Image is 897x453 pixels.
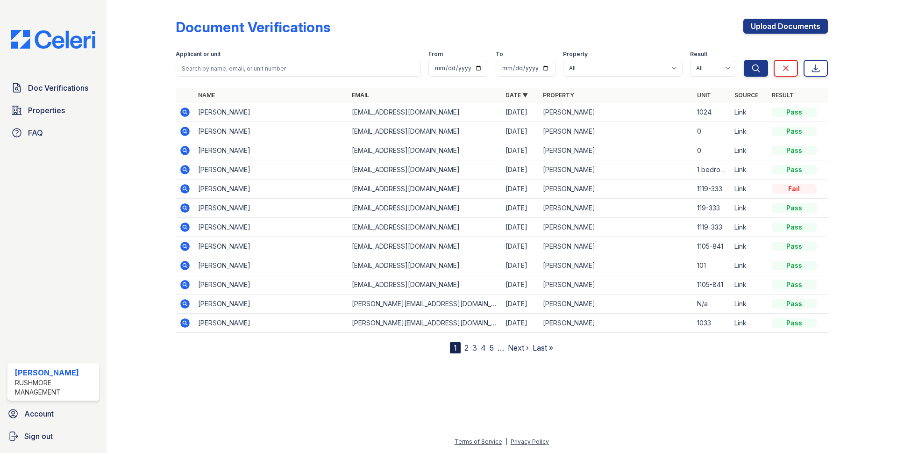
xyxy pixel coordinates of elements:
a: Source [734,92,758,99]
td: [DATE] [502,160,539,180]
td: [EMAIL_ADDRESS][DOMAIN_NAME] [348,160,502,180]
td: [DATE] [502,218,539,237]
td: Link [731,103,768,122]
td: 0 [693,122,731,141]
td: [PERSON_NAME] [194,160,348,180]
td: Link [731,256,768,275]
td: Link [731,237,768,256]
div: Pass [772,165,817,174]
a: Next › [508,343,529,352]
td: [EMAIL_ADDRESS][DOMAIN_NAME] [348,199,502,218]
a: Privacy Policy [511,438,549,445]
div: Document Verifications [176,19,330,36]
label: Applicant or unit [176,50,221,58]
td: 0 [693,141,731,160]
td: [PERSON_NAME] [194,122,348,141]
div: Pass [772,108,817,117]
td: [EMAIL_ADDRESS][DOMAIN_NAME] [348,180,502,199]
td: Link [731,180,768,199]
td: [PERSON_NAME] [194,314,348,333]
a: Date ▼ [505,92,528,99]
td: [PERSON_NAME] [539,256,693,275]
a: Terms of Service [455,438,502,445]
td: 1119-333 [693,218,731,237]
div: | [505,438,507,445]
td: [PERSON_NAME] [539,122,693,141]
div: Pass [772,318,817,328]
label: Result [690,50,707,58]
td: Link [731,122,768,141]
a: 3 [472,343,477,352]
label: To [496,50,503,58]
td: [DATE] [502,103,539,122]
td: Link [731,218,768,237]
td: 101 [693,256,731,275]
img: CE_Logo_Blue-a8612792a0a2168367f1c8372b55b34899dd931a85d93a1a3d3e32e68fde9ad4.png [4,30,103,49]
a: Property [543,92,574,99]
td: [PERSON_NAME] [539,237,693,256]
td: [PERSON_NAME] [539,199,693,218]
a: Email [352,92,369,99]
a: Properties [7,101,99,120]
a: Name [198,92,215,99]
a: Account [4,404,103,423]
td: [EMAIL_ADDRESS][DOMAIN_NAME] [348,122,502,141]
td: [PERSON_NAME] [194,295,348,314]
div: Fail [772,184,817,194]
td: Link [731,275,768,295]
td: 1024 [693,103,731,122]
td: [DATE] [502,256,539,275]
td: Link [731,295,768,314]
div: Pass [772,127,817,136]
a: 4 [481,343,486,352]
div: Pass [772,223,817,232]
td: [PERSON_NAME] [539,295,693,314]
label: From [428,50,443,58]
td: 1105-841 [693,237,731,256]
td: [PERSON_NAME] [539,103,693,122]
td: [PERSON_NAME] [194,180,348,199]
td: 1105-841 [693,275,731,295]
label: Property [563,50,588,58]
td: [PERSON_NAME] [539,275,693,295]
a: 5 [490,343,494,352]
span: Sign out [24,431,53,442]
div: 1 [450,342,461,353]
td: [DATE] [502,295,539,314]
td: [PERSON_NAME] [539,180,693,199]
span: FAQ [28,127,43,138]
a: Upload Documents [743,19,828,34]
td: [DATE] [502,275,539,295]
td: [EMAIL_ADDRESS][DOMAIN_NAME] [348,141,502,160]
div: Pass [772,261,817,270]
td: [EMAIL_ADDRESS][DOMAIN_NAME] [348,275,502,295]
td: [DATE] [502,199,539,218]
td: [EMAIL_ADDRESS][DOMAIN_NAME] [348,103,502,122]
div: Pass [772,146,817,155]
td: Link [731,314,768,333]
td: [PERSON_NAME] [539,314,693,333]
td: [DATE] [502,141,539,160]
a: Sign out [4,427,103,446]
td: [EMAIL_ADDRESS][DOMAIN_NAME] [348,256,502,275]
td: Link [731,199,768,218]
span: … [498,342,504,353]
td: [PERSON_NAME] [539,160,693,180]
a: Doc Verifications [7,79,99,97]
td: [PERSON_NAME][EMAIL_ADDRESS][DOMAIN_NAME] [348,295,502,314]
td: [EMAIL_ADDRESS][DOMAIN_NAME] [348,218,502,237]
td: [DATE] [502,122,539,141]
td: N/a [693,295,731,314]
div: Pass [772,203,817,213]
td: 1 bedroom [693,160,731,180]
td: [PERSON_NAME] [194,275,348,295]
div: Pass [772,299,817,309]
a: 2 [464,343,469,352]
span: Properties [28,105,65,116]
a: Unit [697,92,711,99]
td: [PERSON_NAME] [539,218,693,237]
td: [PERSON_NAME] [194,237,348,256]
a: Result [772,92,794,99]
div: [PERSON_NAME] [15,367,95,378]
